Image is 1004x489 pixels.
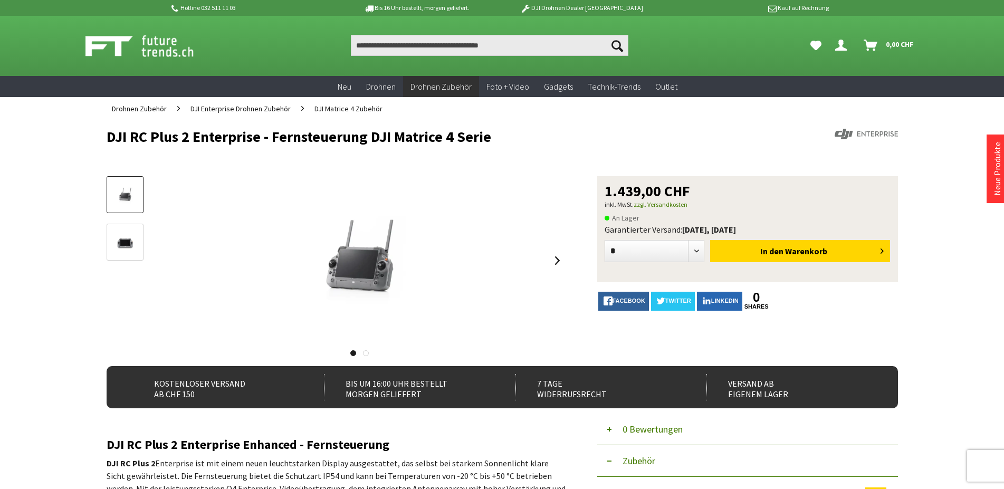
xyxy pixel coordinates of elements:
[588,81,640,92] span: Technik-Trends
[330,76,359,98] a: Neu
[665,298,691,304] span: twitter
[410,81,472,92] span: Drohnen Zubehör
[185,97,296,120] a: DJI Enterprise Drohnen Zubehör
[112,104,167,113] span: Drohnen Zubehör
[664,2,829,14] p: Kauf auf Rechnung
[744,292,769,303] a: 0
[170,2,334,14] p: Hotline 032 511 11 03
[580,76,648,98] a: Technik-Trends
[605,184,690,198] span: 1.439,00 CHF
[744,303,769,310] a: shares
[859,35,919,56] a: Warenkorb
[314,104,383,113] span: DJI Matrice 4 Zubehör
[710,240,890,262] button: In den Warenkorb
[605,224,891,235] div: Garantierter Versand:
[634,200,687,208] a: zzgl. Versandkosten
[785,246,827,256] span: Warenkorb
[682,224,736,235] b: [DATE], [DATE]
[351,35,628,56] input: Produkt, Marke, Kategorie, EAN, Artikelnummer…
[651,292,695,311] a: twitter
[613,298,645,304] span: facebook
[544,81,573,92] span: Gadgets
[835,129,898,139] img: DJI Enterprise
[359,76,403,98] a: Drohnen
[597,414,898,445] button: 0 Bewertungen
[597,445,898,477] button: Zubehör
[831,35,855,56] a: Dein Konto
[606,35,628,56] button: Suchen
[605,198,891,211] p: inkl. MwSt.
[110,180,140,210] img: Vorschau: DJI RC Plus 2 Enterprise - Fernsteuerung DJI Matrice 4 Serie
[107,436,389,453] span: DJI RC Plus 2 Enterprise Enhanced - Fernsteuerung
[760,246,783,256] span: In den
[697,292,742,311] a: LinkedIn
[486,81,529,92] span: Foto + Video
[886,36,914,53] span: 0,00 CHF
[655,81,677,92] span: Outlet
[324,374,492,400] div: Bis um 16:00 Uhr bestellt Morgen geliefert
[605,212,639,224] span: An Lager
[190,104,291,113] span: DJI Enterprise Drohnen Zubehör
[403,76,479,98] a: Drohnen Zubehör
[309,97,388,120] a: DJI Matrice 4 Zubehör
[648,76,685,98] a: Outlet
[499,2,664,14] p: DJI Drohnen Dealer [GEOGRAPHIC_DATA]
[275,176,444,345] img: DJI RC Plus 2 Enterprise - Fernsteuerung DJI Matrice 4 Serie
[992,142,1002,196] a: Neue Produkte
[338,81,351,92] span: Neu
[706,374,875,400] div: Versand ab eigenem Lager
[85,33,217,59] img: Shop Futuretrends - zur Startseite wechseln
[366,81,396,92] span: Drohnen
[537,76,580,98] a: Gadgets
[515,374,684,400] div: 7 Tage Widerrufsrecht
[805,35,827,56] a: Meine Favoriten
[334,2,499,14] p: Bis 16 Uhr bestellt, morgen geliefert.
[107,129,740,145] h1: DJI RC Plus 2 Enterprise - Fernsteuerung DJI Matrice 4 Serie
[598,292,649,311] a: facebook
[479,76,537,98] a: Foto + Video
[133,374,301,400] div: Kostenloser Versand ab CHF 150
[107,458,155,468] strong: DJI RC Plus 2
[711,298,739,304] span: LinkedIn
[107,97,172,120] a: Drohnen Zubehör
